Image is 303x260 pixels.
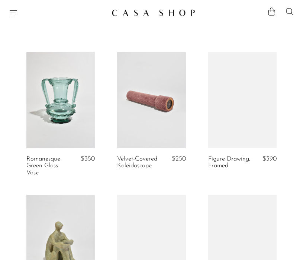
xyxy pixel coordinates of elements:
span: $350 [81,156,95,162]
button: Menu [9,8,18,17]
a: Velvet-Covered Kaleidoscope [117,156,161,169]
a: Romanesque Green Glass Vase [26,156,70,176]
span: $390 [262,156,277,162]
a: Figure Drawing, Framed [208,156,252,169]
span: $250 [172,156,186,162]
